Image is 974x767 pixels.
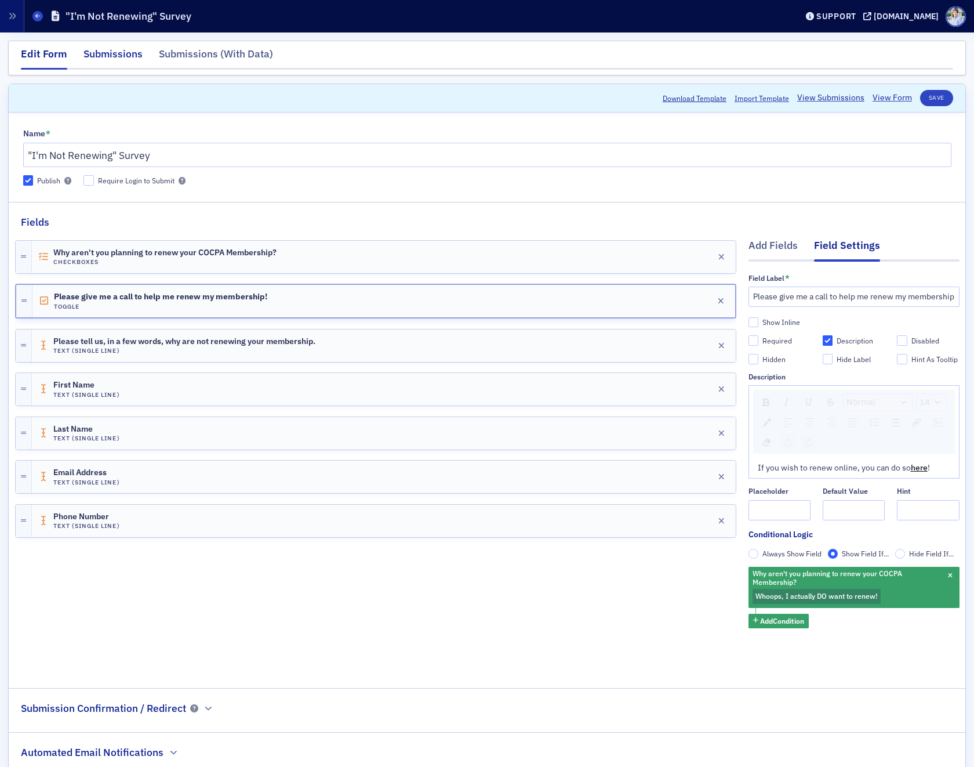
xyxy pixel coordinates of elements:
div: rdw-inline-control [756,393,841,411]
div: rdw-textalign-control [777,414,863,430]
div: Submissions (With Data) [159,46,273,68]
div: rdw-toolbar [753,390,955,454]
div: Placeholder [748,487,788,495]
input: Hint As Tooltip [897,354,907,364]
span: If you wish to renew online, you can do so [758,462,911,473]
div: Center [801,414,818,430]
h4: Text (Single Line) [53,479,120,486]
a: View Submissions [797,92,864,104]
div: Show Inline [762,317,800,327]
div: Add Fields [748,238,798,259]
h2: Automated Email Notifications [21,745,163,760]
div: Right [823,414,839,430]
a: Block Type [844,394,912,410]
input: Required [748,335,759,346]
input: Disabled [897,335,907,346]
button: Save [920,90,953,106]
h4: Checkboxes [53,258,277,266]
div: Link [908,414,925,430]
div: Publish [37,176,60,186]
span: Profile [946,6,966,27]
input: Show Inline [748,317,759,328]
div: rdw-remove-control [756,434,777,450]
button: [DOMAIN_NAME] [863,12,943,20]
div: Description [837,336,873,346]
input: Publish [23,175,34,186]
span: Show Field If... [842,549,889,558]
div: Field Label [748,274,784,283]
div: Undo [780,434,796,450]
span: Phone Number [53,512,118,522]
h1: "I'm Not Renewing" Survey [66,9,191,23]
a: View Form [873,92,912,104]
div: rdw-editor [758,462,951,474]
span: Why aren't you planning to renew your COCPA Membership? [53,248,277,258]
div: Unordered [866,414,883,430]
div: rdw-block-control [841,393,914,411]
div: Require Login to Submit [98,176,175,186]
span: Import Template [735,93,789,103]
div: Ordered [888,415,903,430]
span: ! [928,462,930,473]
div: Strikethrough [822,395,839,410]
span: Add Condition [760,616,804,626]
button: AddCondition [748,614,809,628]
span: Please give me a call to help me renew my membership! [54,292,267,302]
div: rdw-list-control [863,414,906,430]
div: Description [748,372,786,381]
div: Hidden [762,354,786,364]
h4: Text (Single Line) [53,391,120,399]
div: Italic [778,394,795,410]
div: Field Settings [814,238,880,261]
h4: Toggle [54,303,267,310]
abbr: This field is required [785,274,790,282]
input: Always Show Field [748,549,759,559]
input: Hidden [748,354,759,364]
span: Why aren't you planning to renew your COCPA Membership? [753,569,902,587]
span: First Name [53,381,118,390]
div: rdw-dropdown [916,393,947,411]
div: Justify [844,414,861,430]
div: rdw-dropdown [843,393,913,411]
span: Whoops, I actually DO want to renew! [755,591,878,600]
h4: Text (Single Line) [53,522,120,530]
input: Hide Label [823,354,833,364]
input: Require Login to Submit [83,175,94,186]
div: rdw-font-size-control [914,393,948,411]
span: Hide Field If... [909,549,954,558]
a: here [911,462,928,473]
input: Description [823,335,833,346]
div: Left [780,414,797,430]
div: [DOMAIN_NAME] [874,11,939,21]
h4: Text (Single Line) [53,347,315,354]
div: Submissions [83,46,143,68]
div: Support [816,11,856,21]
div: Edit Form [21,46,67,70]
span: Email Address [53,468,118,477]
div: Conditional Logic [748,529,813,541]
div: rdw-wrapper [748,385,960,479]
input: Show Field If... [828,549,838,559]
div: Disabled [911,336,939,346]
span: Always Show Field [762,549,822,558]
div: Name [23,129,45,139]
span: Normal [846,396,875,409]
h2: Fields [21,215,49,230]
div: Underline [800,394,817,410]
div: Whoops, I actually DO want to renew! [748,567,960,607]
div: rdw-link-control [906,414,927,430]
span: Please tell us, in a few words, why are not renewing your membership. [53,337,315,346]
div: Remove [758,434,775,450]
div: Bold [758,395,773,410]
div: Required [762,336,792,346]
div: Hide Label [837,354,871,364]
a: Font Size [917,394,946,410]
span: 14 [920,396,930,409]
h2: Submission Confirmation / Redirect [21,701,186,716]
abbr: This field is required [46,129,50,138]
div: rdw-color-picker [756,414,777,430]
h4: Text (Single Line) [53,435,120,442]
div: Redo [801,434,816,450]
span: Last Name [53,425,118,434]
